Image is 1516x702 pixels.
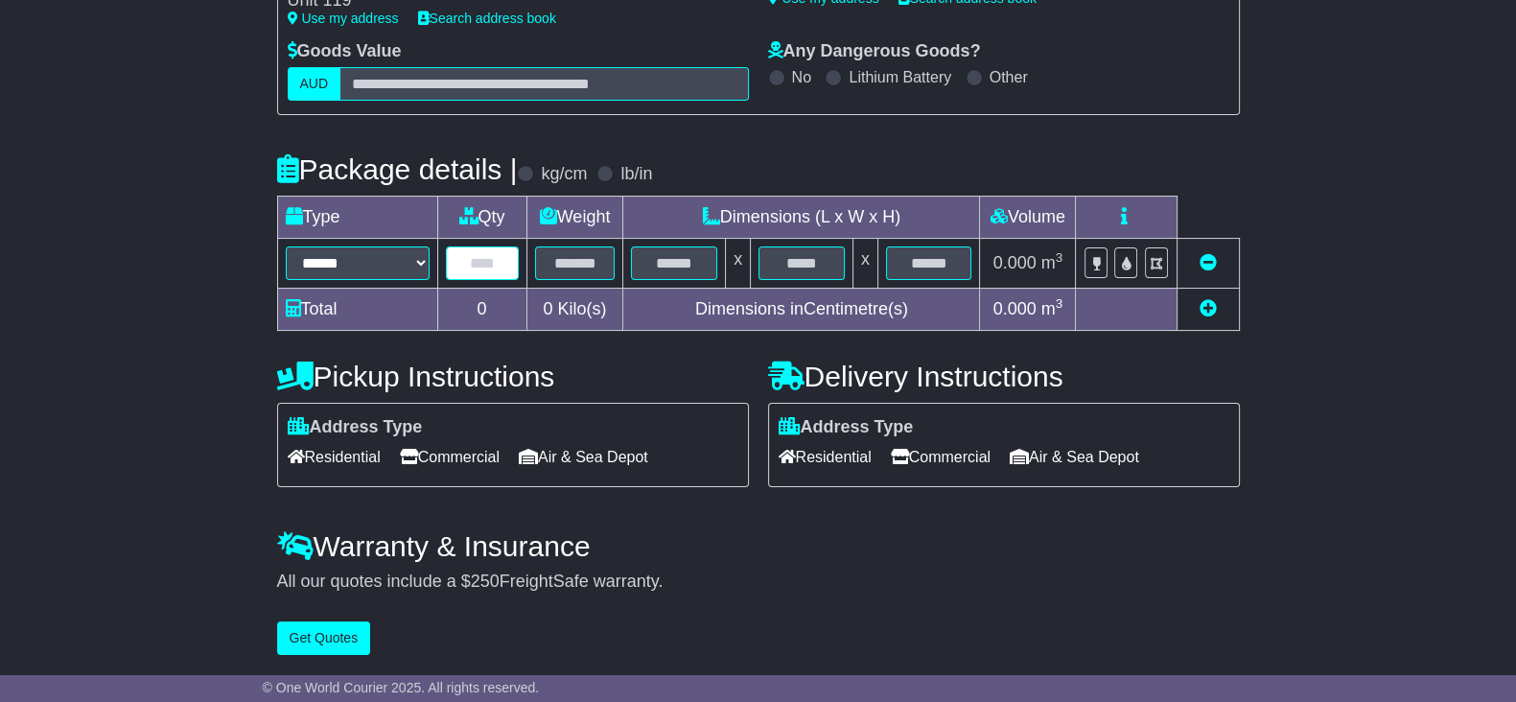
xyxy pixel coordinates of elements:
a: Search address book [418,11,556,26]
a: Remove this item [1200,253,1217,272]
label: Lithium Battery [849,68,951,86]
label: Goods Value [288,41,402,62]
td: Dimensions in Centimetre(s) [623,288,980,330]
span: Residential [288,442,381,472]
span: Air & Sea Depot [1010,442,1139,472]
td: x [852,238,877,288]
label: AUD [288,67,341,101]
td: Qty [437,196,526,238]
h4: Warranty & Insurance [277,530,1240,562]
span: Residential [779,442,872,472]
span: 250 [471,572,500,591]
a: Use my address [288,11,399,26]
span: Commercial [400,442,500,472]
button: Get Quotes [277,621,371,655]
label: No [792,68,811,86]
a: Add new item [1200,299,1217,318]
span: m [1041,299,1063,318]
span: © One World Courier 2025. All rights reserved. [263,680,540,695]
label: Any Dangerous Goods? [768,41,981,62]
label: Address Type [779,417,914,438]
td: Volume [980,196,1076,238]
div: All our quotes include a $ FreightSafe warranty. [277,572,1240,593]
span: m [1041,253,1063,272]
span: 0.000 [993,299,1037,318]
td: x [726,238,751,288]
sup: 3 [1056,296,1063,311]
h4: Package details | [277,153,518,185]
label: Address Type [288,417,423,438]
td: Type [277,196,437,238]
label: kg/cm [541,164,587,185]
h4: Pickup Instructions [277,361,749,392]
span: Air & Sea Depot [519,442,648,472]
label: Other [990,68,1028,86]
span: Commercial [891,442,991,472]
td: Dimensions (L x W x H) [623,196,980,238]
td: 0 [437,288,526,330]
td: Weight [526,196,623,238]
sup: 3 [1056,250,1063,265]
td: Kilo(s) [526,288,623,330]
label: lb/in [620,164,652,185]
span: 0 [543,299,552,318]
span: 0.000 [993,253,1037,272]
td: Total [277,288,437,330]
h4: Delivery Instructions [768,361,1240,392]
